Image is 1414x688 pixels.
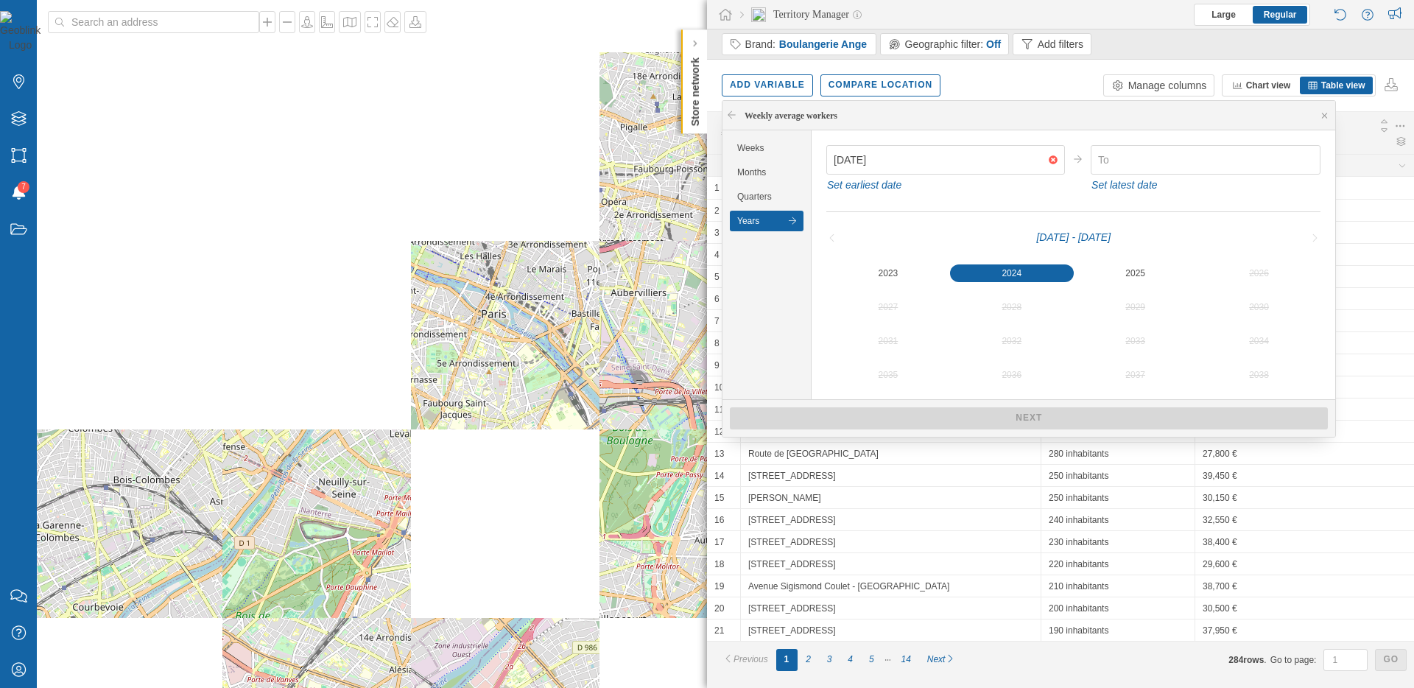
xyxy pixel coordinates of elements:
div: Brand: [745,37,868,52]
span: Chart view [1246,80,1291,91]
span: Large [1211,10,1236,20]
div: 8 [714,337,720,349]
div: Add filters [1038,37,1083,52]
div: Weekly average workers [745,109,837,122]
div: [STREET_ADDRESS] [740,597,1041,619]
button: 2038 [1197,365,1321,385]
span: Regular [1264,10,1297,20]
div: 10 [714,382,724,393]
div: 30,500 € [1195,597,1414,619]
span: 284 [1228,655,1243,665]
span: rows [1243,655,1264,665]
div: 210 inhabitants [1041,575,1195,597]
div: 11 [714,404,724,415]
div: 3 [714,227,720,239]
div: Years [730,211,803,231]
div: 230 inhabitants [1041,530,1195,552]
div: 15 [714,492,724,504]
div: Off [986,37,1001,52]
input: 1 [1328,653,1363,667]
div: [STREET_ADDRESS] [740,464,1041,486]
button: 2037 [1074,365,1197,385]
button: 2023 [826,264,950,283]
div: [STREET_ADDRESS] [740,508,1041,530]
div: 39,450 € [1195,464,1414,486]
button: 2026 [1197,264,1321,283]
div: Months [730,162,803,183]
button: 2031 [826,331,950,351]
div: [STREET_ADDRESS] [740,552,1041,575]
button: 2036 [950,365,1074,385]
div: [PERSON_NAME] [740,486,1041,508]
div: 2 [714,205,720,217]
button: 2024 [950,264,1074,283]
div: Avenue Sigismond Coulet - [GEOGRAPHIC_DATA] [740,575,1041,597]
div: Set latest date [1091,179,1158,192]
button: 2025 [1074,264,1197,283]
div: 250 inhabitants [1041,486,1195,508]
div: 20 [714,603,724,614]
span: # [714,127,733,140]
div: 38,400 € [1195,530,1414,552]
div: 14 [714,470,724,482]
button: 2034 [1197,331,1321,351]
div: 27,800 € [1195,442,1414,464]
div: [STREET_ADDRESS] [740,619,1041,641]
div: Manage columns [1128,78,1207,94]
div: 12 [714,426,724,438]
div: 4 [714,249,720,261]
div: Weeks [730,138,803,158]
button: 2029 [1074,298,1197,317]
img: territory-manager.svg [751,7,766,22]
button: 2027 [826,298,950,317]
div: 280 inhabitants [1041,442,1195,464]
div: 21 [714,625,724,636]
div: Route de [GEOGRAPHIC_DATA] [740,442,1041,464]
div: 2024 [950,264,1074,282]
div: 250 inhabitants [1041,464,1195,486]
p: Store network [688,52,703,126]
div: 16 [714,514,724,526]
div: 37,950 € [1195,619,1414,641]
button: 2030 [1197,298,1321,317]
div: 13 [714,448,724,460]
button: 2028 [950,298,1074,317]
div: Territory Manager [740,7,862,22]
span: Boulangerie Ange [779,37,867,52]
div: 200 inhabitants [1041,597,1195,619]
button: 2033 [1074,331,1197,351]
span: . [1264,655,1266,665]
div: 6 [714,293,720,305]
span: Geographic filter: [905,38,984,50]
div: 38,700 € [1195,575,1414,597]
div: 19 [714,580,724,592]
div: 220 inhabitants [1041,552,1195,575]
button: 2032 [950,331,1074,351]
div: [STREET_ADDRESS] [740,530,1041,552]
div: 5 [714,271,720,283]
div: 7 [714,315,720,327]
span: Go to page: [1270,653,1317,667]
div: 18 [714,558,724,570]
div: 240 inhabitants [1041,508,1195,530]
span: Table view [1321,80,1365,91]
div: 32,550 € [1195,508,1414,530]
div: 30,150 € [1195,486,1414,508]
div: Quarters [730,186,803,207]
div: 190 inhabitants [1041,619,1195,641]
span: 7 [21,180,26,194]
div: 9 [714,359,720,371]
div: 1 [714,182,720,194]
button: 2035 [826,365,950,385]
div: 29,600 € [1195,552,1414,575]
div: 17 [714,536,724,548]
